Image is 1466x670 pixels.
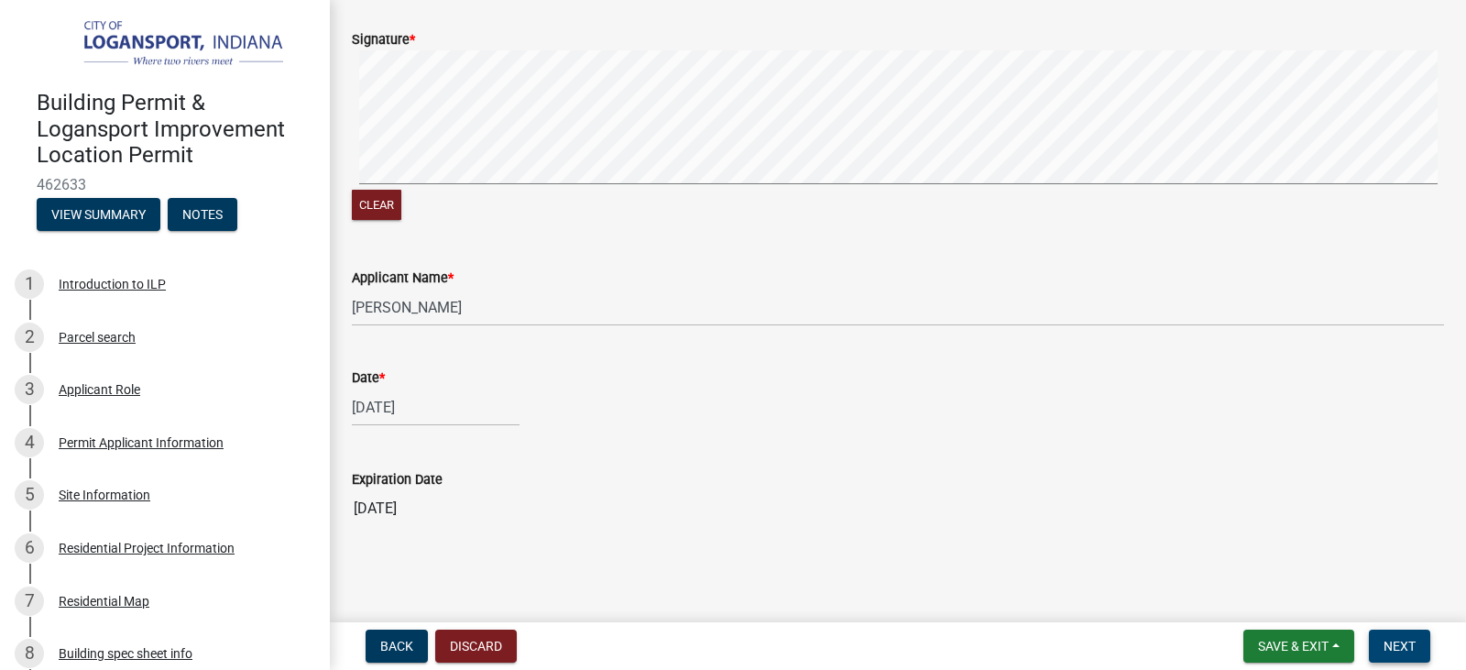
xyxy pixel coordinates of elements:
button: Save & Exit [1243,630,1354,663]
button: View Summary [37,198,160,231]
div: Residential Map [59,595,149,608]
input: mm/dd/yyyy [352,389,520,426]
button: Next [1369,630,1430,663]
div: Site Information [59,489,150,501]
div: 5 [15,480,44,510]
div: Introduction to ILP [59,278,166,291]
div: 2 [15,323,44,352]
div: Applicant Role [59,383,140,396]
div: 3 [15,375,44,404]
h4: Building Permit & Logansport Improvement Location Permit [37,90,315,169]
label: Applicant Name [352,272,454,285]
div: Residential Project Information [59,542,235,555]
label: Signature [352,34,415,47]
button: Clear [352,190,401,220]
img: City of Logansport, Indiana [37,19,301,71]
span: Next [1384,639,1416,654]
label: Expiration Date [352,474,443,487]
span: Back [380,639,413,654]
div: Parcel search [59,331,136,344]
div: Permit Applicant Information [59,436,224,449]
wm-modal-confirm: Summary [37,208,160,223]
div: 7 [15,587,44,616]
div: 1 [15,269,44,299]
button: Discard [435,630,517,663]
div: 4 [15,428,44,457]
span: Save & Exit [1258,639,1329,654]
span: 462633 [37,176,293,193]
label: Date [352,372,385,385]
wm-modal-confirm: Notes [168,208,237,223]
button: Back [366,630,428,663]
div: 6 [15,533,44,563]
div: Building spec sheet info [59,647,192,660]
div: 8 [15,639,44,668]
button: Notes [168,198,237,231]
